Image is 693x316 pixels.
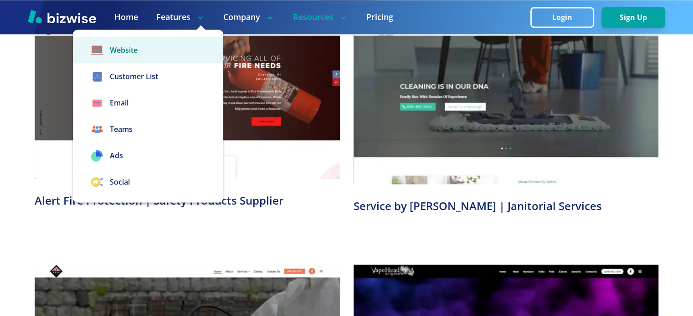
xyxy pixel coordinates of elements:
[156,11,205,23] p: Features
[530,7,594,28] button: Login
[293,11,348,23] p: Resources
[73,90,223,116] a: Email
[114,11,138,23] a: Home
[28,10,96,23] img: Bizwise Logo
[73,169,223,195] a: Social
[73,116,223,142] a: Teams
[366,11,393,23] a: Pricing
[601,7,665,28] button: Sign Up
[35,22,340,178] img: Alert Fire Protection Screenshot
[35,193,340,208] h3: Alert Fire Protection | Safety Products Supplier
[354,22,659,184] img: Service by Isabel Screenshot
[73,37,223,63] a: Website
[73,142,223,169] a: Ads
[530,13,601,22] a: Login
[223,11,275,23] p: Company
[601,13,665,22] a: Sign Up
[73,63,223,90] a: Customer List
[354,199,659,214] h3: Service by [PERSON_NAME] | Janitorial Services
